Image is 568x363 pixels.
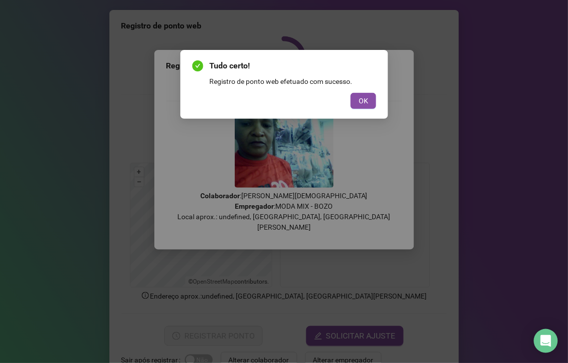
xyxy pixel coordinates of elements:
[534,329,558,353] div: Open Intercom Messenger
[192,60,203,71] span: check-circle
[209,60,376,72] span: Tudo certo!
[359,95,368,106] span: OK
[209,76,376,87] div: Registro de ponto web efetuado com sucesso.
[351,93,376,109] button: OK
